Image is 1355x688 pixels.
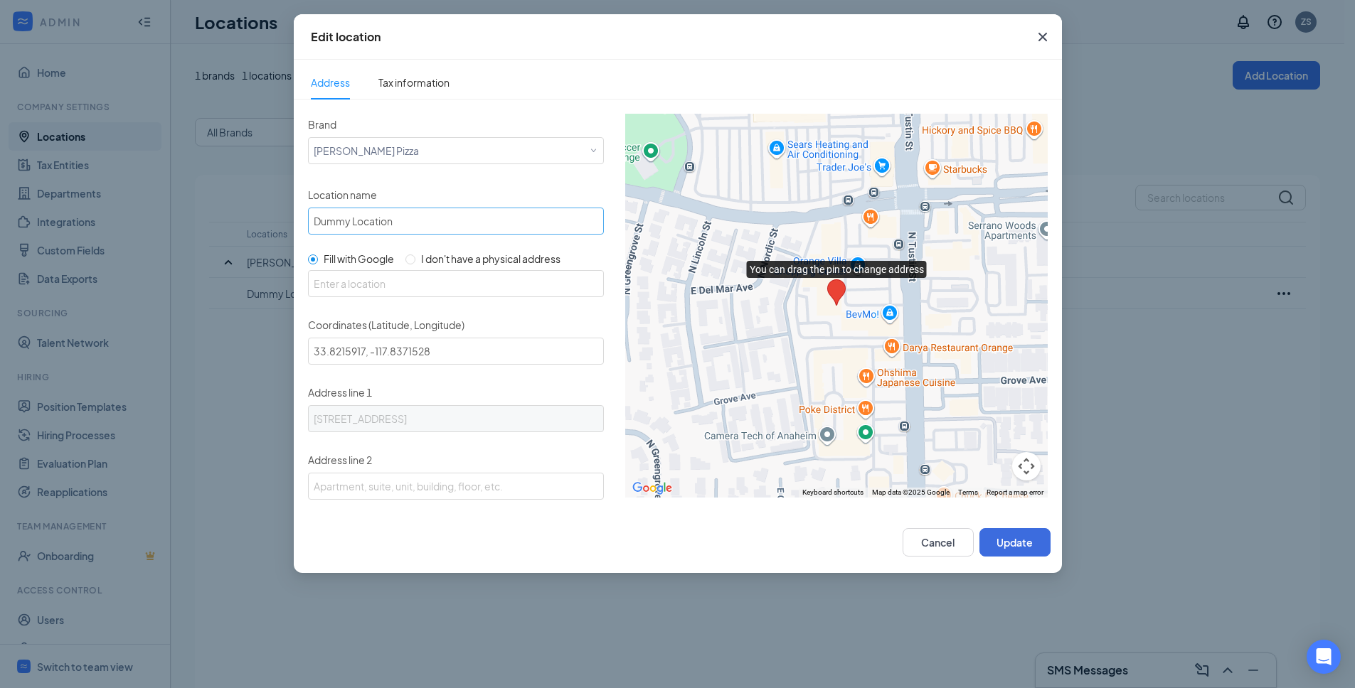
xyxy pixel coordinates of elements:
[421,252,560,265] span: I don't have a physical address
[903,528,974,557] button: Cancel
[324,252,394,265] span: Fill with Google
[378,76,450,89] span: Tax information
[308,188,377,201] span: Location name
[311,29,381,45] div: Edit location
[308,405,604,432] input: Street address, P.O. box, company name, c/o
[987,488,1043,496] a: Report a map error
[308,338,604,365] input: Latitude, Longitude
[872,488,950,496] span: Map data ©2025 Google
[314,138,419,158] span: [PERSON_NAME] Pizza
[1012,452,1041,480] button: Map camera controls
[308,386,372,399] span: Address line 1
[308,473,604,500] input: Apartment, suite, unit, building, floor, etc.
[827,279,846,306] div: You can drag the pin to change address
[314,138,429,158] div: [object Object]
[1307,640,1341,674] div: Open Intercom Messenger
[629,479,676,498] img: Google
[308,453,372,466] span: Address line 2
[308,318,464,331] span: Coordinates (Latitude, Longitude)
[1034,28,1051,45] svg: Cross
[802,488,864,498] button: Keyboard shortcuts
[1024,14,1062,60] button: Close
[311,66,350,99] span: Address
[958,488,978,496] a: Terms (opens in new tab)
[308,118,336,131] span: Brand
[308,270,604,297] input: Enter a location
[629,479,676,498] a: Open this area in Google Maps (opens a new window)
[979,528,1051,557] button: Update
